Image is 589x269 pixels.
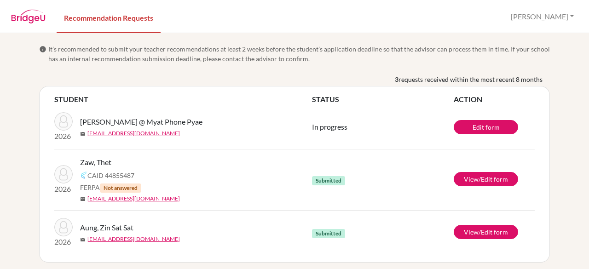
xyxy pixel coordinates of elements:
[454,172,518,186] a: View/Edit form
[11,10,46,23] img: BridgeU logo
[54,218,73,236] img: Aung, Zin Sat Sat
[454,94,535,105] th: ACTION
[54,112,73,131] img: Zaw, Mark @ Myat Phone Pyae
[87,235,180,243] a: [EMAIL_ADDRESS][DOMAIN_NAME]
[54,183,73,195] p: 2026
[54,94,312,105] th: STUDENT
[39,46,46,53] span: info
[80,172,87,179] img: Common App logo
[507,8,578,25] button: [PERSON_NAME]
[80,222,133,233] span: Aung, Zin Sat Sat
[54,131,73,142] p: 2026
[312,122,347,131] span: In progress
[87,195,180,203] a: [EMAIL_ADDRESS][DOMAIN_NAME]
[80,196,86,202] span: mail
[100,183,141,193] span: Not answered
[87,171,134,180] span: CAID 44855487
[48,44,550,63] span: It’s recommended to submit your teacher recommendations at least 2 weeks before the student’s app...
[312,229,345,238] span: Submitted
[80,183,141,193] span: FERPA
[80,116,202,127] span: [PERSON_NAME] @ Myat Phone Pyae
[454,120,518,134] a: Edit form
[398,74,543,84] span: requests received within the most recent 8 months
[54,236,73,247] p: 2026
[80,157,111,168] span: Zaw, Thet
[395,74,398,84] b: 3
[87,129,180,137] a: [EMAIL_ADDRESS][DOMAIN_NAME]
[454,225,518,239] a: View/Edit form
[54,165,73,183] img: Zaw, Thet
[312,176,345,185] span: Submitted
[312,94,454,105] th: STATUS
[80,131,86,137] span: mail
[80,237,86,242] span: mail
[57,1,161,33] a: Recommendation Requests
